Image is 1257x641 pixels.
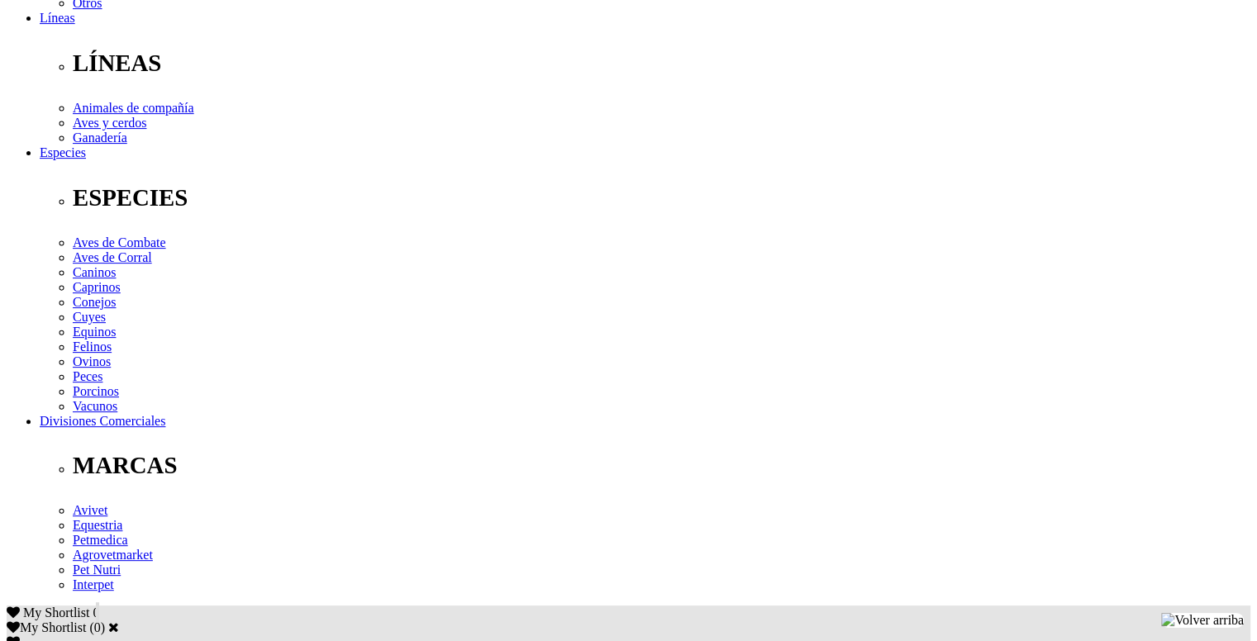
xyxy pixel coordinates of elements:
[73,280,121,294] a: Caprinos
[8,462,285,633] iframe: Brevo live chat
[73,50,1250,77] p: LÍNEAS
[73,235,166,249] a: Aves de Combate
[40,414,165,428] a: Divisiones Comerciales
[7,620,86,634] label: My Shortlist
[73,399,117,413] a: Vacunos
[73,369,102,383] a: Peces
[73,265,116,279] a: Caninos
[73,184,1250,211] p: ESPECIES
[40,11,75,25] a: Líneas
[73,101,194,115] a: Animales de compañía
[73,452,1250,479] p: MARCAS
[73,250,152,264] a: Aves de Corral
[73,384,119,398] a: Porcinos
[73,325,116,339] a: Equinos
[73,339,112,354] a: Felinos
[73,310,106,324] a: Cuyes
[73,131,127,145] a: Ganadería
[73,116,146,130] a: Aves y cerdos
[1161,613,1244,628] img: Volver arriba
[73,295,116,309] a: Conejos
[40,145,86,159] a: Especies
[73,354,111,368] a: Ovinos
